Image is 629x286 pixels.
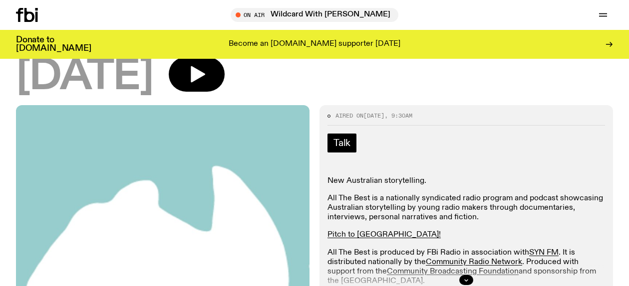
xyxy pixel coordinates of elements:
[327,231,441,239] a: Pitch to [GEOGRAPHIC_DATA]!
[335,112,363,120] span: Aired on
[327,134,356,152] a: Talk
[16,57,153,97] span: [DATE]
[327,194,605,223] p: All The Best is a nationally syndicated radio program and podcast showcasing Australian storytell...
[529,249,559,257] a: SYN FM
[231,8,398,22] button: On AirWildcard With [PERSON_NAME]
[426,258,522,266] a: Community Radio Network
[327,176,605,186] p: New Australian storytelling.
[16,36,91,53] h3: Donate to [DOMAIN_NAME]
[333,138,350,148] span: Talk
[363,112,384,120] span: [DATE]
[229,40,400,49] p: Become an [DOMAIN_NAME] supporter [DATE]
[384,112,412,120] span: , 9:30am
